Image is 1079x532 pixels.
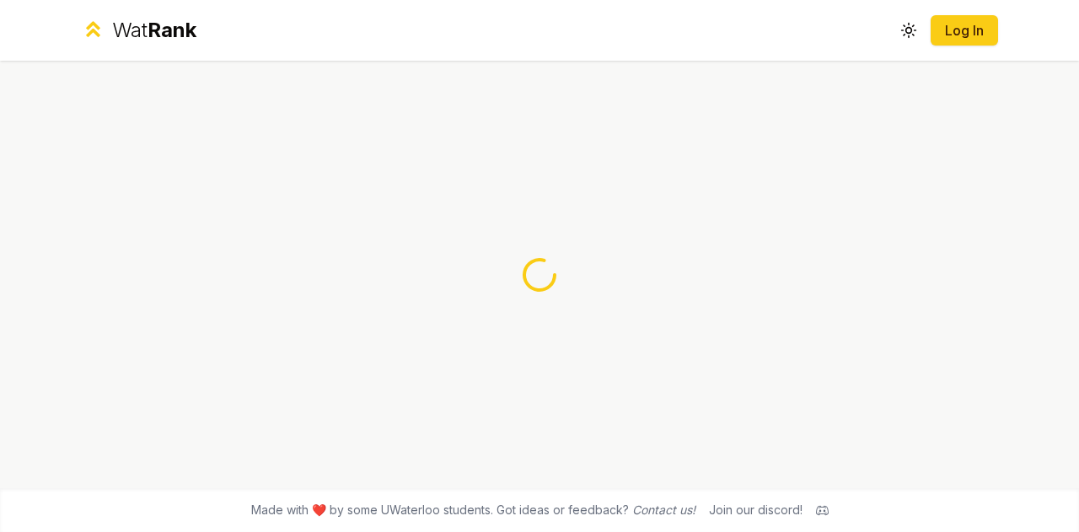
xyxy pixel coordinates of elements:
span: Rank [148,18,196,42]
button: Log In [931,15,998,46]
div: Join our discord! [709,502,803,519]
a: Log In [944,20,985,40]
div: Wat [112,17,196,44]
a: WatRank [81,17,196,44]
a: Contact us! [632,502,695,517]
span: Made with ❤️ by some UWaterloo students. Got ideas or feedback? [251,502,695,519]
